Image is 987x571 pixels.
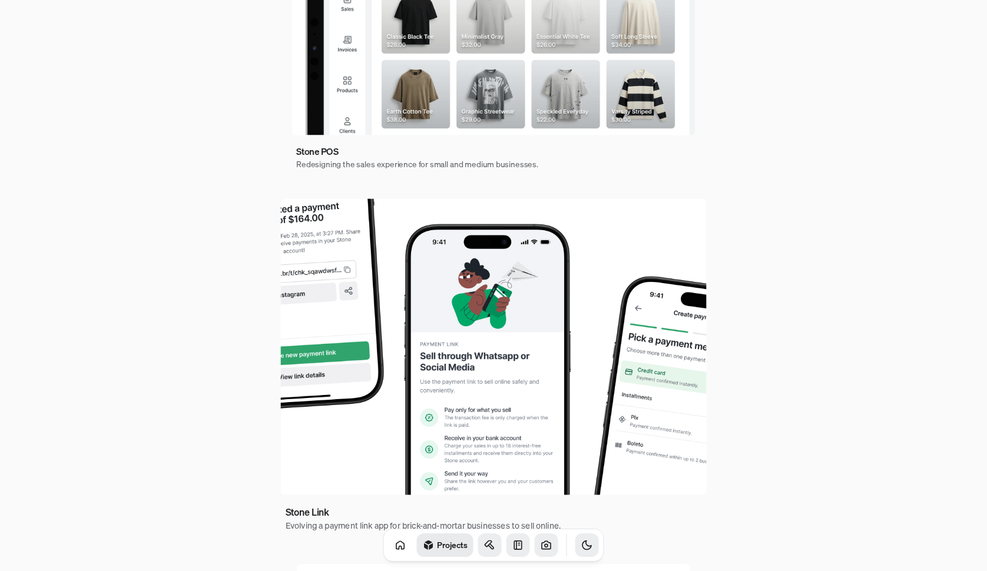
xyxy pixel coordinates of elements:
[437,539,468,550] h1: Projects
[286,504,330,519] h3: Stone Link
[417,533,473,557] a: Projects
[575,533,599,557] button: Toggle Theme
[292,140,543,174] a: Stone POSRedesigning the sales experience for small and medium businesses.
[286,519,561,532] h4: Evolving a payment link app for brick-and-mortar businesses to sell online.
[296,158,538,170] h4: Redesigning the sales experience for small and medium businesses.
[280,500,565,537] a: Stone LinkEvolving a payment link app for brick-and-mortar businesses to sell online.
[296,144,338,158] h3: Stone POS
